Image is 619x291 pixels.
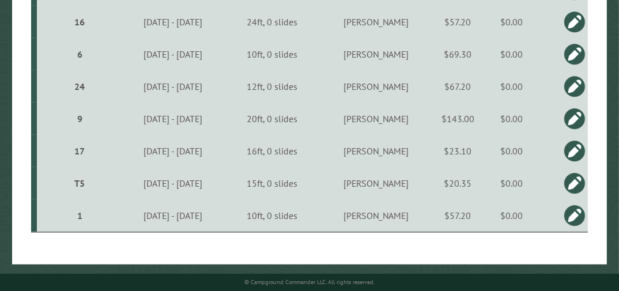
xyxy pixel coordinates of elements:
td: $0.00 [481,6,542,38]
td: 10ft, 0 slides [226,199,318,232]
td: $23.10 [435,135,481,167]
div: 6 [41,48,118,60]
td: $0.00 [481,199,542,232]
td: $0.00 [481,70,542,103]
div: 9 [41,113,118,124]
td: $20.35 [435,167,481,199]
td: 10ft, 0 slides [226,38,318,70]
small: © Campground Commander LLC. All rights reserved. [244,278,375,286]
div: 16 [41,16,118,28]
td: $143.00 [435,103,481,135]
div: [DATE] - [DATE] [122,210,224,221]
td: [PERSON_NAME] [318,199,435,232]
div: [DATE] - [DATE] [122,177,224,189]
td: 16ft, 0 slides [226,135,318,167]
td: 15ft, 0 slides [226,167,318,199]
td: [PERSON_NAME] [318,38,435,70]
td: 20ft, 0 slides [226,103,318,135]
td: $67.20 [435,70,481,103]
td: 24ft, 0 slides [226,6,318,38]
td: $69.30 [435,38,481,70]
td: $0.00 [481,103,542,135]
td: [PERSON_NAME] [318,70,435,103]
div: [DATE] - [DATE] [122,16,224,28]
div: 17 [41,145,118,157]
div: 24 [41,81,118,92]
td: $0.00 [481,167,542,199]
td: [PERSON_NAME] [318,103,435,135]
td: [PERSON_NAME] [318,135,435,167]
td: [PERSON_NAME] [318,167,435,199]
td: $57.20 [435,6,481,38]
div: 1 [41,210,118,221]
div: [DATE] - [DATE] [122,81,224,92]
div: T5 [41,177,118,189]
td: $0.00 [481,38,542,70]
div: [DATE] - [DATE] [122,145,224,157]
td: 12ft, 0 slides [226,70,318,103]
div: [DATE] - [DATE] [122,48,224,60]
td: $57.20 [435,199,481,232]
td: [PERSON_NAME] [318,6,435,38]
div: [DATE] - [DATE] [122,113,224,124]
td: $0.00 [481,135,542,167]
